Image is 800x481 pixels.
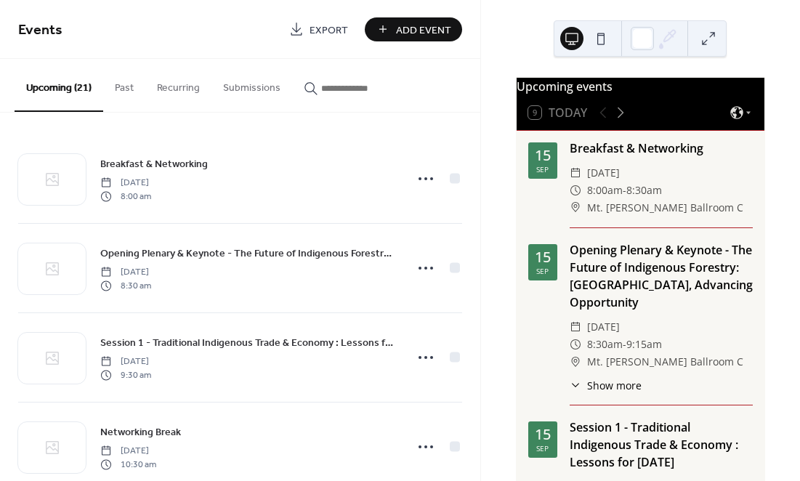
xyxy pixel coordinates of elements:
[570,378,642,393] button: ​Show more
[310,23,348,38] span: Export
[570,336,581,353] div: ​
[100,246,396,262] span: Opening Plenary & Keynote - The Future of Indigenous Forestry: [GEOGRAPHIC_DATA], Advancing Oppor...
[15,59,103,112] button: Upcoming (21)
[365,17,462,41] button: Add Event
[587,164,620,182] span: [DATE]
[100,177,151,190] span: [DATE]
[570,140,753,157] div: Breakfast & Networking
[536,445,549,452] div: Sep
[535,148,551,163] div: 15
[535,427,551,442] div: 15
[587,378,642,393] span: Show more
[100,190,151,203] span: 8:00 am
[278,17,359,41] a: Export
[570,353,581,371] div: ​
[18,16,62,44] span: Events
[570,378,581,393] div: ​
[103,59,145,110] button: Past
[626,182,662,199] span: 8:30am
[100,336,396,351] span: Session 1 - Traditional Indigenous Trade & Economy : Lessons for [DATE]
[100,245,396,262] a: Opening Plenary & Keynote - The Future of Indigenous Forestry: [GEOGRAPHIC_DATA], Advancing Oppor...
[626,336,662,353] span: 9:15am
[570,182,581,199] div: ​
[100,425,181,440] span: Networking Break
[587,182,623,199] span: 8:00am
[587,318,620,336] span: [DATE]
[211,59,292,110] button: Submissions
[100,266,151,279] span: [DATE]
[587,336,623,353] span: 8:30am
[623,336,626,353] span: -
[100,155,208,172] a: Breakfast & Networking
[100,157,208,172] span: Breakfast & Networking
[623,182,626,199] span: -
[587,353,743,371] span: Mt. [PERSON_NAME] Ballroom C
[570,199,581,217] div: ​
[100,424,181,440] a: Networking Break
[100,458,156,471] span: 10:30 am
[535,250,551,264] div: 15
[536,166,549,173] div: Sep
[100,355,151,368] span: [DATE]
[145,59,211,110] button: Recurring
[570,164,581,182] div: ​
[517,78,764,95] div: Upcoming events
[570,419,753,471] div: Session 1 - Traditional Indigenous Trade & Economy : Lessons for [DATE]
[100,368,151,381] span: 9:30 am
[570,241,753,311] div: Opening Plenary & Keynote - The Future of Indigenous Forestry: [GEOGRAPHIC_DATA], Advancing Oppor...
[570,318,581,336] div: ​
[100,334,396,351] a: Session 1 - Traditional Indigenous Trade & Economy : Lessons for [DATE]
[100,445,156,458] span: [DATE]
[396,23,451,38] span: Add Event
[536,267,549,275] div: Sep
[587,199,743,217] span: Mt. [PERSON_NAME] Ballroom C
[100,279,151,292] span: 8:30 am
